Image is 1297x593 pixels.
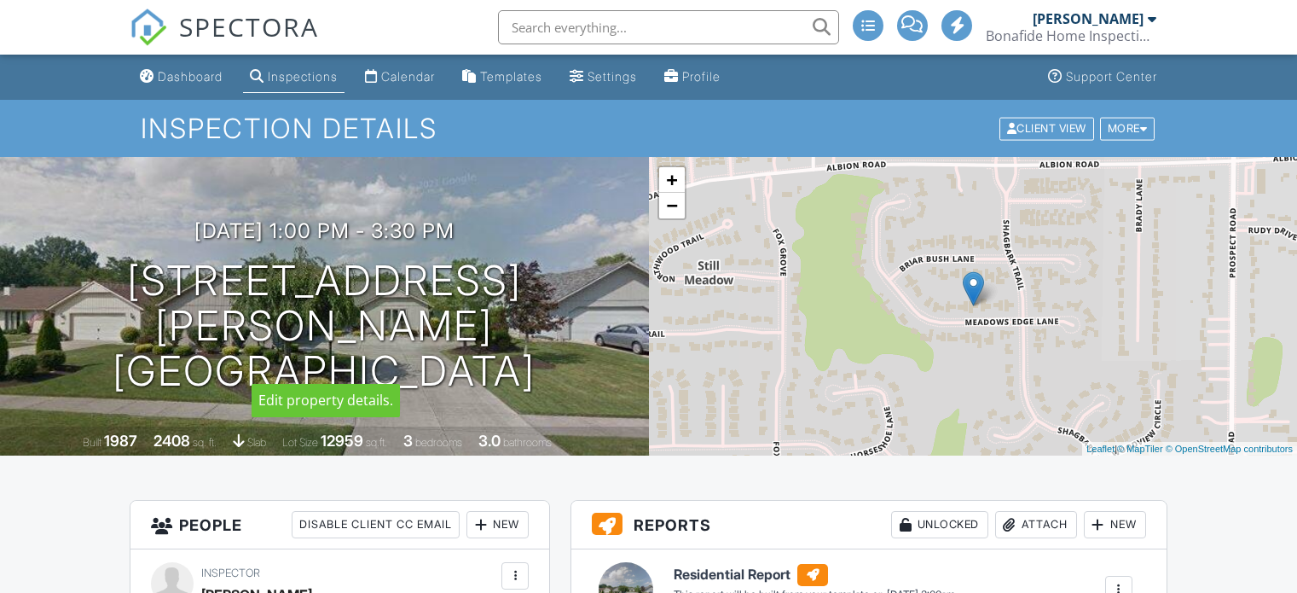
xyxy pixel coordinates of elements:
[104,432,137,450] div: 1987
[201,567,260,579] span: Inspector
[268,69,338,84] div: Inspections
[321,432,363,450] div: 12959
[1100,117,1155,140] div: More
[243,61,345,93] a: Inspections
[999,117,1094,140] div: Client View
[891,511,988,538] div: Unlocked
[194,219,455,242] h3: [DATE] 1:00 pm - 3:30 pm
[682,69,721,84] div: Profile
[141,113,1156,143] h1: Inspection Details
[130,9,167,46] img: The Best Home Inspection Software - Spectora
[466,511,529,538] div: New
[27,259,622,393] h1: [STREET_ADDRESS][PERSON_NAME] [GEOGRAPHIC_DATA]
[995,511,1077,538] div: Attach
[659,193,685,218] a: Zoom out
[1041,61,1164,93] a: Support Center
[130,501,549,549] h3: People
[247,436,266,449] span: slab
[478,432,501,450] div: 3.0
[403,432,413,450] div: 3
[1086,444,1115,454] a: Leaflet
[498,10,839,44] input: Search everything...
[292,511,460,538] div: Disable Client CC Email
[480,69,542,84] div: Templates
[153,432,190,450] div: 2408
[130,23,319,59] a: SPECTORA
[83,436,101,449] span: Built
[1166,444,1293,454] a: © OpenStreetMap contributors
[193,436,217,449] span: sq. ft.
[415,436,462,449] span: bedrooms
[1117,444,1163,454] a: © MapTiler
[659,167,685,193] a: Zoom in
[358,61,442,93] a: Calendar
[282,436,318,449] span: Lot Size
[657,61,727,93] a: Profile
[1082,442,1297,456] div: |
[455,61,549,93] a: Templates
[571,501,1167,549] h3: Reports
[158,69,223,84] div: Dashboard
[674,564,955,586] h6: Residential Report
[998,121,1098,134] a: Client View
[986,27,1156,44] div: Bonafide Home Inspections
[179,9,319,44] span: SPECTORA
[1066,69,1157,84] div: Support Center
[1033,10,1144,27] div: [PERSON_NAME]
[588,69,637,84] div: Settings
[133,61,229,93] a: Dashboard
[503,436,552,449] span: bathrooms
[381,69,435,84] div: Calendar
[366,436,387,449] span: sq.ft.
[563,61,644,93] a: Settings
[1084,511,1146,538] div: New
